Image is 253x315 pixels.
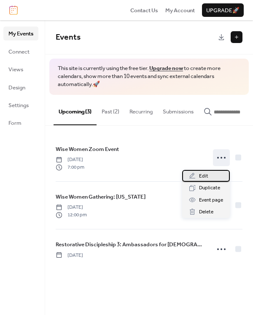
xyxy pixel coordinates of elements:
span: [DATE] [56,204,87,211]
a: Form [3,116,38,129]
span: Event page [199,196,223,205]
img: logo [9,5,18,15]
span: Form [8,119,22,127]
button: Past (2) [97,95,124,124]
span: Events [56,30,81,45]
span: Duplicate [199,184,220,192]
a: Upgrade now [149,63,183,74]
span: 7:00 pm [56,164,84,171]
span: Design [8,83,25,92]
span: My Account [165,6,195,15]
button: Recurring [124,95,158,124]
span: 12:00 pm [56,211,87,219]
span: [DATE] [56,252,83,259]
button: Submissions [158,95,199,124]
a: My Account [165,6,195,14]
a: Views [3,62,38,76]
span: Contact Us [130,6,158,15]
a: Wise Women Zoom Event [56,145,119,154]
span: This site is currently using the free tier. to create more calendars, show more than 10 events an... [58,65,240,89]
span: [DATE] [56,156,84,164]
a: Wise Women Gathering: [US_STATE] [56,192,145,202]
span: Views [8,65,23,74]
span: Connect [8,48,30,56]
a: My Events [3,27,38,40]
span: Upgrade 🚀 [206,6,240,15]
button: Upgrade🚀 [202,3,244,17]
a: Restorative Discipleship 3: Ambassadors for [DEMOGRAPHIC_DATA] [56,240,205,249]
button: Upcoming (3) [54,95,97,125]
span: Delete [199,208,213,216]
span: Wise Women Gathering: [US_STATE] [56,193,145,201]
a: Settings [3,98,38,112]
a: Design [3,81,38,94]
a: Connect [3,45,38,58]
span: Settings [8,101,29,110]
span: Edit [199,172,208,180]
span: My Events [8,30,33,38]
a: Contact Us [130,6,158,14]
